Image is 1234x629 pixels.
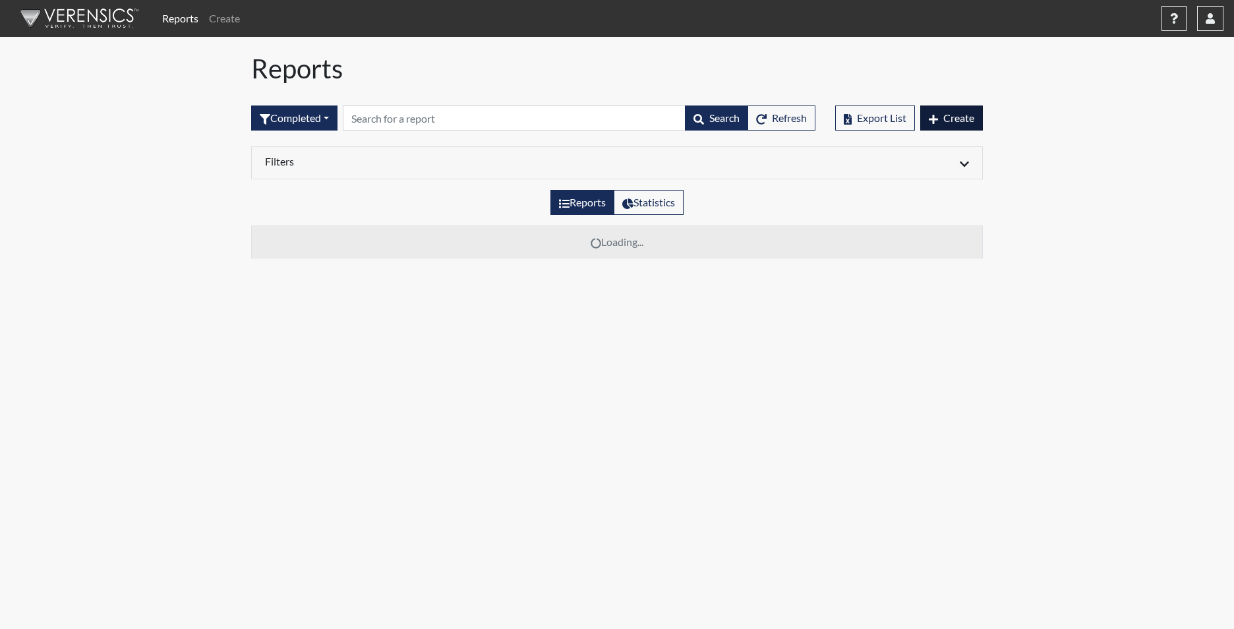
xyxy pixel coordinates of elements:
[204,5,245,32] a: Create
[772,111,807,124] span: Refresh
[709,111,740,124] span: Search
[943,111,974,124] span: Create
[835,105,915,131] button: Export List
[920,105,983,131] button: Create
[685,105,748,131] button: Search
[265,155,607,167] h6: Filters
[251,105,338,131] button: Completed
[614,190,684,215] label: View statistics about completed interviews
[255,155,979,171] div: Click to expand/collapse filters
[343,105,686,131] input: Search by Registration ID, Interview Number, or Investigation Name.
[252,226,983,258] td: Loading...
[157,5,204,32] a: Reports
[748,105,815,131] button: Refresh
[251,105,338,131] div: Filter by interview status
[550,190,614,215] label: View the list of reports
[251,53,983,84] h1: Reports
[857,111,906,124] span: Export List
